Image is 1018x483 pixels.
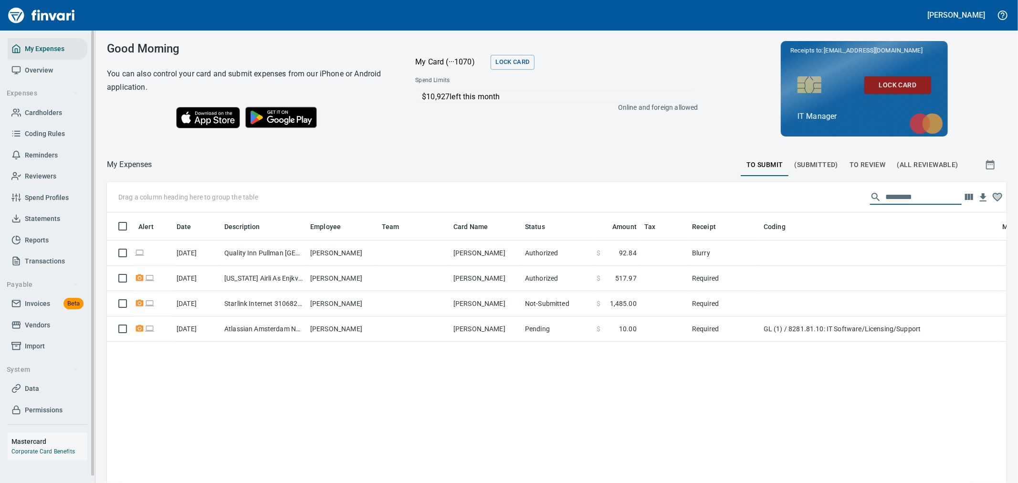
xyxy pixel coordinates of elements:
td: Required [688,316,760,342]
span: $ [597,248,600,258]
button: Download table [976,190,990,205]
td: [DATE] [173,291,220,316]
p: Drag a column heading here to group the table [118,192,258,202]
nav: breadcrumb [107,159,152,170]
h6: Mastercard [11,436,87,447]
span: Alert [138,221,166,232]
button: Show transactions within a particular date range [976,153,1007,176]
span: Overview [25,64,53,76]
span: Tax [644,221,668,232]
a: Reviewers [8,166,87,187]
a: Reports [8,230,87,251]
td: [DATE] [173,316,220,342]
a: Spend Profiles [8,187,87,209]
span: $ [597,299,600,308]
span: Status [525,221,557,232]
span: Vendors [25,319,50,331]
span: Tax [644,221,655,232]
span: $ [597,324,600,334]
td: [PERSON_NAME] [450,266,521,291]
button: [PERSON_NAME] [925,8,987,22]
span: Import [25,340,45,352]
span: Receipt Required [135,325,145,332]
td: [DATE] [173,241,220,266]
span: Data [25,383,39,395]
span: (All Reviewable) [897,159,958,171]
span: [EMAIL_ADDRESS][DOMAIN_NAME] [823,46,923,55]
span: $ [597,273,600,283]
a: My Expenses [8,38,87,60]
td: [PERSON_NAME] [306,316,378,342]
span: Expenses [7,87,79,99]
p: Receipts to: [790,46,938,55]
a: Vendors [8,315,87,336]
span: Employee [310,221,341,232]
a: Statements [8,208,87,230]
span: Alert [138,221,154,232]
button: Lock Card [864,76,931,94]
a: Permissions [8,399,87,421]
span: Beta [63,298,84,309]
button: Choose columns to display [962,190,976,204]
span: Team [382,221,412,232]
p: My Card (···1070) [415,56,487,68]
span: Date [177,221,191,232]
span: Receipt [692,221,728,232]
span: 517.97 [615,273,637,283]
span: Spend Profiles [25,192,69,204]
span: 10.00 [619,324,637,334]
span: Invoices [25,298,50,310]
span: Lock Card [872,79,924,91]
span: Online transaction [135,250,145,256]
span: 92.84 [619,248,637,258]
span: Lock Card [495,57,529,68]
td: Authorized [521,241,593,266]
button: Lock Card [491,55,534,70]
td: [PERSON_NAME] [306,266,378,291]
td: Authorized [521,266,593,291]
button: Payable [3,276,83,294]
a: InvoicesBeta [8,293,87,315]
h3: Good Morning [107,42,391,55]
td: Starlink Internet 3106829683 CA [220,291,306,316]
p: Online and foreign allowed [408,103,698,112]
td: [PERSON_NAME] [450,241,521,266]
span: Transactions [25,255,65,267]
span: System [7,364,79,376]
a: Cardholders [8,102,87,124]
p: IT Manager [798,111,931,122]
span: Receipt Required [135,275,145,281]
a: Data [8,378,87,399]
td: [PERSON_NAME] [450,316,521,342]
span: Reminders [25,149,58,161]
td: GL (1) / 8281.81.10: IT Software/Licensing/Support [760,316,998,342]
td: [US_STATE] Airli As Enjkvw Tulsa OK [220,266,306,291]
img: Finvari [6,4,77,27]
td: Not-Submitted [521,291,593,316]
span: To Submit [746,159,783,171]
img: Get it on Google Play [240,102,322,133]
a: Import [8,336,87,357]
a: Coding Rules [8,123,87,145]
img: mastercard.svg [905,108,948,139]
span: To Review [850,159,886,171]
span: Reports [25,234,49,246]
span: Description [224,221,273,232]
span: Card Name [453,221,500,232]
h5: [PERSON_NAME] [928,10,985,20]
span: Online transaction [145,275,155,281]
td: [PERSON_NAME] [450,291,521,316]
span: Cardholders [25,107,62,119]
span: Coding [764,221,798,232]
img: Download on the App Store [176,107,240,128]
span: Reviewers [25,170,56,182]
td: Quality Inn Pullman [GEOGRAPHIC_DATA] [220,241,306,266]
span: Receipt [692,221,716,232]
span: 1,485.00 [610,299,637,308]
p: $10,927 left this month [422,91,693,103]
span: (Submitted) [795,159,838,171]
p: My Expenses [107,159,152,170]
span: Payable [7,279,79,291]
button: System [3,361,83,378]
